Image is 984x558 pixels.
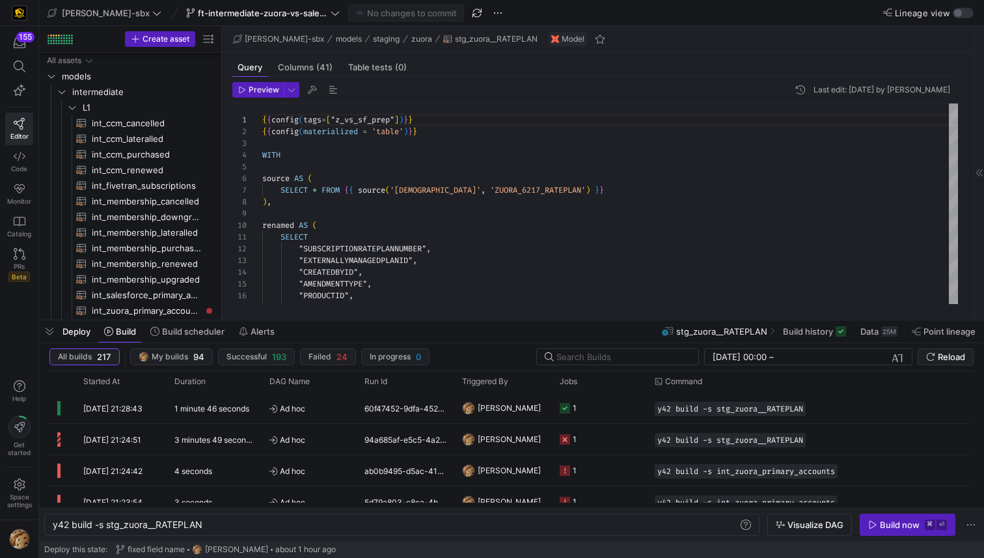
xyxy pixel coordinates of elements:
[556,352,688,362] input: Search Builds
[47,56,81,65] div: All assets
[367,279,372,289] span: ,
[62,69,214,84] span: models
[49,424,970,455] div: Press SPACE to select this row.
[321,115,326,125] span: =
[299,279,367,289] span: "AMENDMENTTYPE"
[573,486,577,517] div: 1
[97,352,111,362] span: 217
[144,320,230,342] button: Build scheduler
[906,320,981,342] button: Point lineage
[357,455,454,486] div: ab0b9495-d5ac-4111-ad85-1b1013ebfbf5
[331,115,394,125] span: "z_vs_sf_prep"
[271,115,299,125] span: config
[769,352,774,362] span: –
[362,126,367,137] span: =
[478,486,541,517] span: [PERSON_NAME]
[44,146,216,162] div: Press SPACE to select this row.
[44,53,216,68] div: Press SPACE to select this row.
[303,115,321,125] span: tags
[403,115,408,125] span: }
[5,411,33,462] button: Getstarted
[299,302,394,313] span: "SUBSCRIPTIONOFFERID"
[92,132,201,146] span: int_ccm_lateralled​​​​​​​​​​
[8,272,30,282] span: Beta
[232,290,247,301] div: 16
[918,348,974,365] button: Reload
[44,240,216,256] a: int_membership_purchased​​​​​​​​​​
[462,377,508,386] span: Triggered By
[299,220,308,230] span: AS
[573,393,577,423] div: 1
[262,115,267,125] span: {
[218,348,295,365] button: Successful193
[44,256,216,272] div: Press SPACE to select this row.
[299,255,413,266] span: "EXTERNALLYMANAGEDPLANID"
[44,131,216,146] div: Press SPACE to select this row.
[262,126,267,137] span: {
[49,486,970,518] div: Press SPACE to select this row.
[230,31,327,47] button: [PERSON_NAME]-sbx
[776,352,862,362] input: End datetime
[44,193,216,209] div: Press SPACE to select this row.
[116,326,136,337] span: Build
[44,209,216,225] div: Press SPACE to select this row.
[5,145,33,178] a: Code
[72,85,214,100] span: intermediate
[5,210,33,243] a: Catalog
[413,126,417,137] span: }
[5,374,33,408] button: Help
[936,520,947,530] kbd: ⏎
[249,85,279,94] span: Preview
[232,231,247,243] div: 11
[321,185,340,195] span: FROM
[813,85,950,94] div: Last edit: [DATE] by [PERSON_NAME]
[92,147,201,162] span: int_ccm_purchased​​​​​​​​​​
[657,498,835,507] span: y42 build -s int_zuora_primary_accounts
[573,424,577,454] div: 1
[174,435,254,445] y42-duration: 3 minutes 49 seconds
[316,63,333,72] span: (41)
[336,35,362,44] span: models
[5,31,33,55] button: 155
[162,326,225,337] span: Build scheduler
[336,352,348,362] span: 24
[462,464,475,477] img: https://storage.googleapis.com/y42-prod-data-exchange/images/1Nvl5cecG3s9yuu18pSpZlzl4PBNfpIlp06V...
[403,126,408,137] span: )
[7,197,31,205] span: Monitor
[271,126,299,137] span: config
[408,126,413,137] span: }
[44,178,216,193] a: int_fivetran_subscriptions​​​​​​​​​​
[665,377,702,386] span: Command
[245,35,324,44] span: [PERSON_NAME]-sbx
[562,35,584,44] span: Model
[128,545,185,554] span: fixed field name
[478,455,541,486] span: [PERSON_NAME]
[232,208,247,219] div: 9
[10,132,29,140] span: Editor
[58,352,92,361] span: All builds
[280,185,308,195] span: SELECT
[895,8,950,18] span: Lineage view
[440,31,541,47] button: stg_zuora__RATEPLAN
[193,352,204,362] span: 94
[83,497,143,507] span: [DATE] 21:23:54
[44,162,216,178] a: int_ccm_renewed​​​​​​​​​​
[361,348,430,365] button: In progress0
[262,197,267,207] span: )
[394,302,399,313] span: ,
[232,82,284,98] button: Preview
[232,196,247,208] div: 8
[44,545,107,554] span: Deploy this state:
[586,185,590,195] span: )
[83,435,141,445] span: [DATE] 21:24:51
[294,173,303,184] span: AS
[44,256,216,272] a: int_membership_renewed​​​​​​​​​​
[357,424,454,454] div: 94a685af-e5c5-4a2c-86c5-0531749724bd
[300,348,356,365] button: Failed24
[183,5,343,21] button: ft-intermediate-zuora-vs-salesforce-08052025
[44,225,216,240] a: int_membership_lateralled​​​​​​​​​​
[783,326,833,337] span: Build history
[269,393,349,424] span: Ad hoc
[83,377,120,386] span: Started At
[308,352,331,361] span: Failed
